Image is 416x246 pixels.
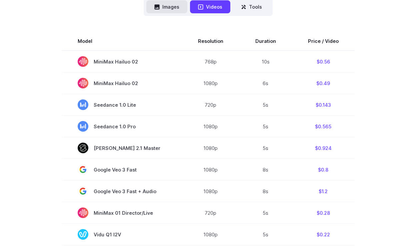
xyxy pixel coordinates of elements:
[292,72,355,94] td: $0.49
[78,229,166,240] span: Vidu Q1 I2V
[239,137,292,159] td: 5s
[182,137,239,159] td: 1080p
[78,207,166,218] span: MiniMax 01 Director/Live
[292,32,355,51] th: Price / Video
[233,0,270,13] button: Tools
[182,116,239,137] td: 1080p
[182,94,239,116] td: 720p
[239,224,292,245] td: 5s
[190,0,230,13] button: Videos
[146,0,187,13] button: Images
[182,181,239,202] td: 1080p
[239,32,292,51] th: Duration
[239,202,292,224] td: 5s
[292,159,355,181] td: $0.8
[239,94,292,116] td: 5s
[292,224,355,245] td: $0.22
[62,32,182,51] th: Model
[292,202,355,224] td: $0.28
[182,32,239,51] th: Resolution
[78,143,166,153] span: [PERSON_NAME] 2.1 Master
[182,72,239,94] td: 1080p
[239,116,292,137] td: 5s
[292,116,355,137] td: $0.565
[182,224,239,245] td: 1080p
[239,159,292,181] td: 8s
[182,202,239,224] td: 720p
[78,186,166,196] span: Google Veo 3 Fast + Audio
[78,121,166,132] span: Seedance 1.0 Pro
[239,181,292,202] td: 8s
[78,78,166,88] span: MiniMax Hailuo 02
[239,51,292,72] td: 10s
[182,51,239,72] td: 768p
[182,159,239,181] td: 1080p
[292,94,355,116] td: $0.143
[292,137,355,159] td: $0.924
[292,181,355,202] td: $1.2
[78,56,166,67] span: MiniMax Hailuo 02
[239,72,292,94] td: 6s
[78,164,166,175] span: Google Veo 3 Fast
[78,99,166,110] span: Seedance 1.0 Lite
[292,51,355,72] td: $0.56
